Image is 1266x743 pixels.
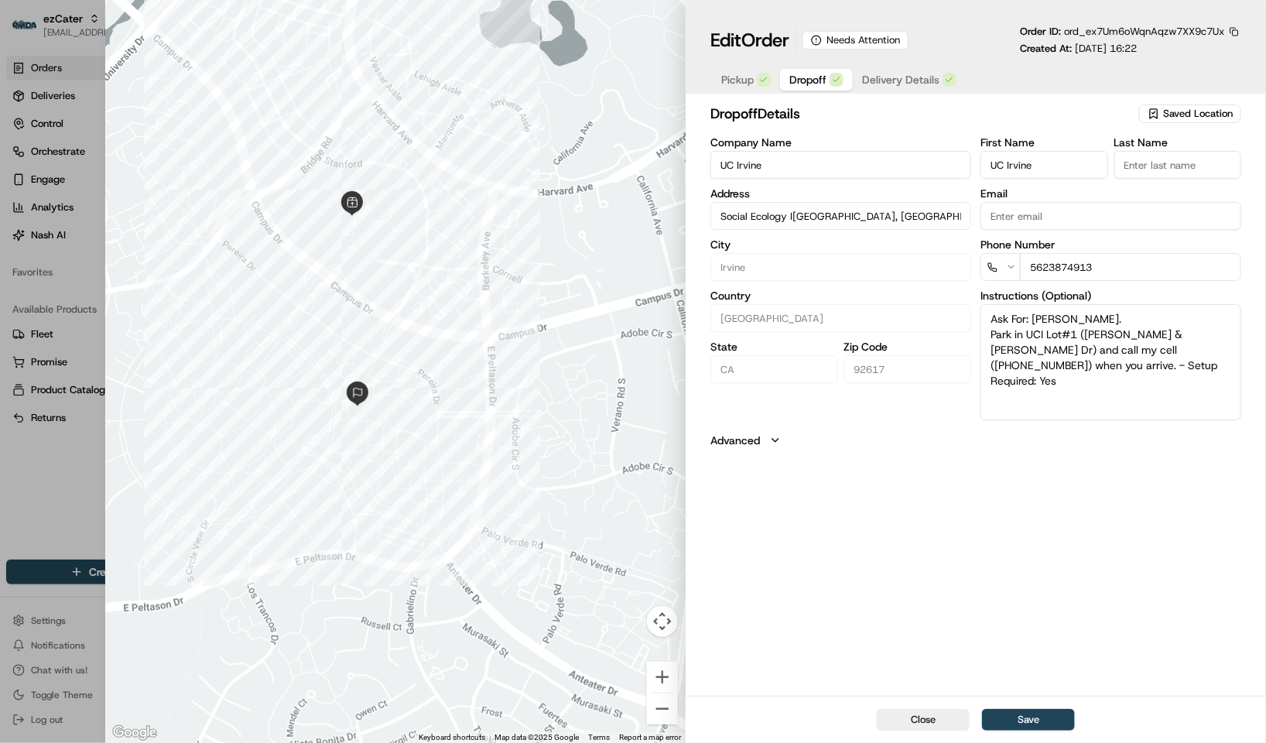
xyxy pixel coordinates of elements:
span: Map data ©2025 Google [494,733,579,741]
a: Terms (opens in new tab) [588,733,610,741]
h2: dropoff Details [710,103,1136,125]
input: Enter state [710,355,837,383]
button: Save [982,709,1075,731]
label: Phone Number [980,239,1241,250]
input: Enter city [710,253,971,281]
input: Social Ecology I, Irvine, CA 92617, USA [710,202,971,230]
input: Enter email [980,202,1241,230]
button: Advanced [710,433,1241,448]
span: API Documentation [146,225,248,241]
a: 📗Knowledge Base [9,219,125,247]
button: Keyboard shortcuts [419,732,485,743]
span: Delivery Details [862,72,939,87]
label: State [710,341,837,352]
label: Last Name [1114,137,1241,148]
p: Order ID: [1020,25,1224,39]
img: 1736555255976-a54dd68f-1ca7-489b-9aae-adbdc363a1c4 [15,149,43,176]
input: Got a question? Start typing here... [40,101,279,117]
span: Order [741,28,789,53]
span: ord_ex7Um6oWqnAqzw7XX9c7Ux [1064,25,1224,38]
input: Enter phone number [1020,253,1241,281]
a: Powered byPylon [109,262,187,275]
div: 💻 [131,227,143,239]
input: Enter country [710,304,971,332]
input: Enter last name [1114,151,1241,179]
label: Advanced [710,433,760,448]
label: Zip Code [844,341,971,352]
input: Enter first name [980,151,1107,179]
p: Welcome 👋 [15,63,282,87]
span: Pylon [154,263,187,275]
a: Report a map error [619,733,681,741]
span: Knowledge Base [31,225,118,241]
button: Start new chat [263,153,282,172]
button: Map camera controls [647,606,678,637]
img: Google [109,723,160,743]
label: First Name [980,137,1107,148]
img: Nash [15,16,46,47]
div: 📗 [15,227,28,239]
button: Saved Location [1139,103,1241,125]
span: [DATE] 16:22 [1075,42,1137,55]
input: Enter zip code [844,355,971,383]
input: Enter company name [710,151,971,179]
label: Email [980,188,1241,199]
h1: Edit [710,28,789,53]
label: Company Name [710,137,971,148]
a: 💻API Documentation [125,219,255,247]
button: Zoom out [647,693,678,724]
label: Country [710,290,971,301]
a: Open this area in Google Maps (opens a new window) [109,723,160,743]
div: Start new chat [53,149,254,164]
span: Dropoff [789,72,826,87]
div: Needs Attention [802,31,908,50]
button: Close [877,709,970,731]
label: City [710,239,971,250]
span: Pickup [721,72,754,87]
label: Instructions (Optional) [980,290,1241,301]
button: Zoom in [647,662,678,693]
textarea: Ask For: [PERSON_NAME]. Park in UCI Lot#1 ([PERSON_NAME] & [PERSON_NAME] Dr) and call my cell ([P... [980,304,1241,420]
span: Saved Location [1163,107,1233,121]
p: Created At: [1020,42,1137,56]
label: Address [710,188,971,199]
div: We're available if you need us! [53,164,196,176]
